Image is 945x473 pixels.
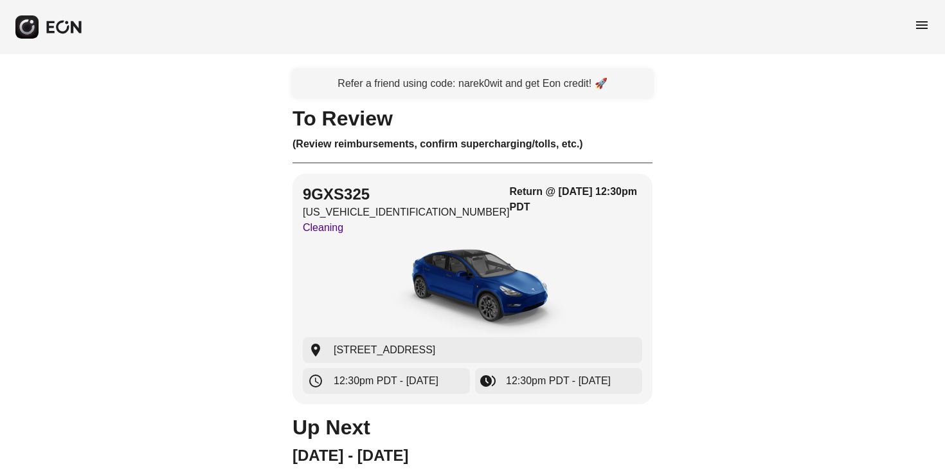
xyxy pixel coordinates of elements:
span: 12:30pm PDT - [DATE] [334,373,438,389]
h1: Up Next [292,420,652,435]
h3: Return @ [DATE] 12:30pm PDT [510,184,642,215]
span: 12:30pm PDT - [DATE] [506,373,611,389]
p: Cleaning [303,220,510,236]
span: location_on [308,342,323,358]
p: [US_VEHICLE_IDENTIFICATION_NUMBER] [303,205,510,220]
a: Refer a friend using code: narek0wit and get Eon credit! 🚀 [292,70,652,98]
h1: To Review [292,111,652,126]
span: browse_gallery [480,373,496,389]
button: 9GXS325[US_VEHICLE_IDENTIFICATION_NUMBER]CleaningReturn @ [DATE] 12:30pm PDTcar[STREET_ADDRESS]12... [292,174,652,404]
span: [STREET_ADDRESS] [334,342,435,358]
h2: 9GXS325 [303,184,510,205]
span: menu [914,17,930,33]
span: schedule [308,373,323,389]
h3: (Review reimbursements, confirm supercharging/tolls, etc.) [292,136,652,152]
h2: [DATE] - [DATE] [292,445,652,466]
img: car [376,241,569,337]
